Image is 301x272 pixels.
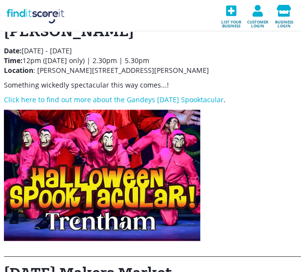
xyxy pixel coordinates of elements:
[244,17,271,28] span: Customer login
[271,17,297,28] span: Business login
[4,46,297,75] p: [DATE] - [DATE] 12pm ([DATE] only) | 2.30pm | 5.30pm : [PERSON_NAME][STREET_ADDRESS][PERSON_NAME]
[4,95,224,104] a: Click here to find out more about the Gandeys [DATE] Spooktacular
[218,17,244,28] span: List your business
[4,248,297,258] p: _________________________________________________________________________________________________...
[244,3,271,28] a: Customer login
[4,95,297,105] p: .
[4,66,33,75] strong: Location
[4,80,297,90] p: Something wickedly spectacular this way comes...!
[218,3,244,28] a: List your business
[4,110,200,241] img: https_cdn_evbuc_com_images_1029520553_2062724298193_1_original.jpg
[4,46,22,55] strong: Date:
[271,3,297,28] a: Business login
[4,56,23,65] strong: Time:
